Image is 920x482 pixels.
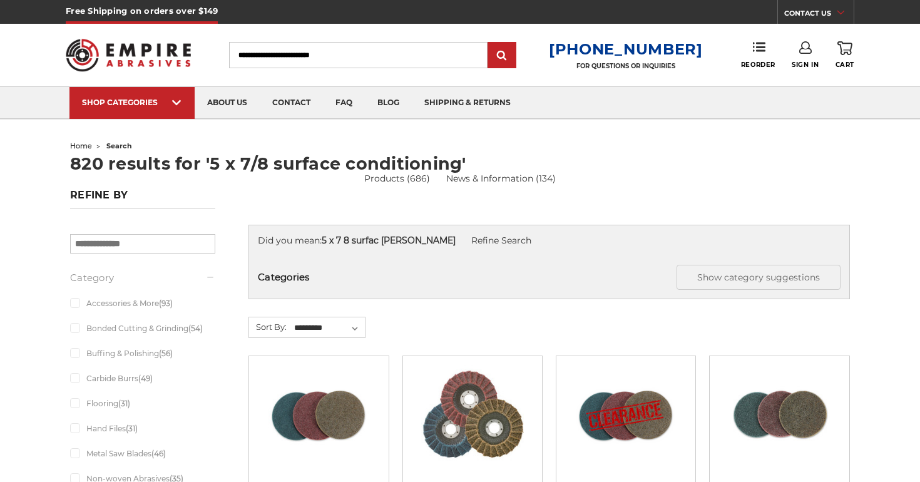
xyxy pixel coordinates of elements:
[446,172,556,185] a: News & Information (134)
[66,31,191,79] img: Empire Abrasives
[249,317,287,336] label: Sort By:
[323,87,365,119] a: faq
[195,87,260,119] a: about us
[741,61,775,69] span: Reorder
[576,365,676,465] img: CLEARANCE 7" Hook & Loop Surface Conditioning Discs
[421,365,524,465] img: Scotch brite flap discs
[258,234,841,247] div: Did you mean:
[489,43,514,68] input: Submit
[730,365,830,465] img: 5 inch surface conditioning discs
[292,319,365,337] select: Sort By:
[549,62,703,70] p: FOR QUESTIONS OR INQUIRIES
[322,235,456,246] strong: 5 x 7 8 surfac [PERSON_NAME]
[836,41,854,69] a: Cart
[784,6,854,24] a: CONTACT US
[260,87,323,119] a: contact
[677,265,841,290] button: Show category suggestions
[365,87,412,119] a: blog
[70,141,92,150] a: home
[792,61,819,69] span: Sign In
[82,98,182,107] div: SHOP CATEGORIES
[70,270,215,285] h5: Category
[106,141,132,150] span: search
[70,155,850,172] h1: 820 results for '5 x 7/8 surface conditioning'
[412,87,523,119] a: shipping & returns
[70,189,215,208] h5: Refine by
[268,365,369,465] img: 7 inch surface conditioning discs
[741,41,775,68] a: Reorder
[471,235,531,246] a: Refine Search
[364,173,430,184] a: Products (686)
[836,61,854,69] span: Cart
[258,265,841,290] h5: Categories
[549,40,703,58] a: [PHONE_NUMBER]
